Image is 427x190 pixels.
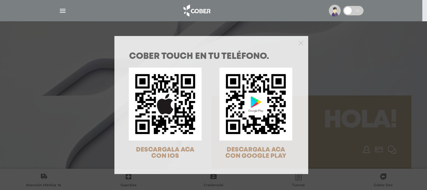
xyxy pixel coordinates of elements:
button: Close [299,40,303,45]
h1: COBER TOUCH en tu teléfono. [129,52,294,61]
img: qr-code [129,68,202,141]
span: DESCARGALA ACA CON GOOGLE PLAY [225,147,286,159]
span: DESCARGALA ACA CON IOS [136,147,194,159]
img: qr-code [219,68,292,141]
